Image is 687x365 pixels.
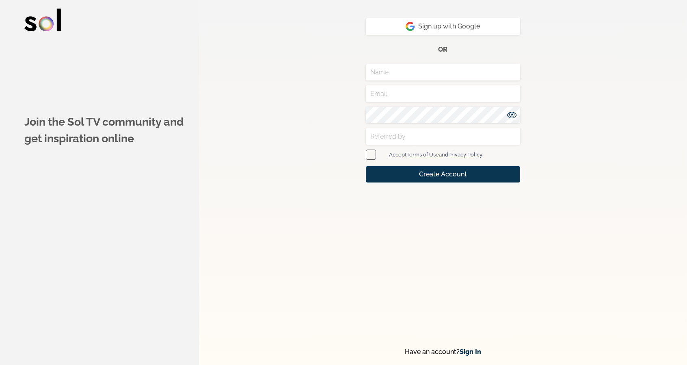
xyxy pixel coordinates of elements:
[366,166,520,183] button: Create Account
[366,347,520,357] div: Have an account?
[389,150,482,160] p: Accept and
[366,18,520,35] button: googleSign up with Google
[419,169,467,179] span: Create Account
[366,64,520,81] input: Name
[366,40,520,64] div: or
[24,114,186,147] h1: Join the Sol TV community and get inspiration online
[448,152,482,158] a: Privacy Policy
[406,152,439,158] a: Terms of Use
[24,9,61,31] img: logo
[406,22,480,31] span: Sign up with Google
[406,22,415,31] img: google
[366,128,520,145] input: Referred by
[366,85,520,102] input: Email
[460,348,481,356] a: Sign In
